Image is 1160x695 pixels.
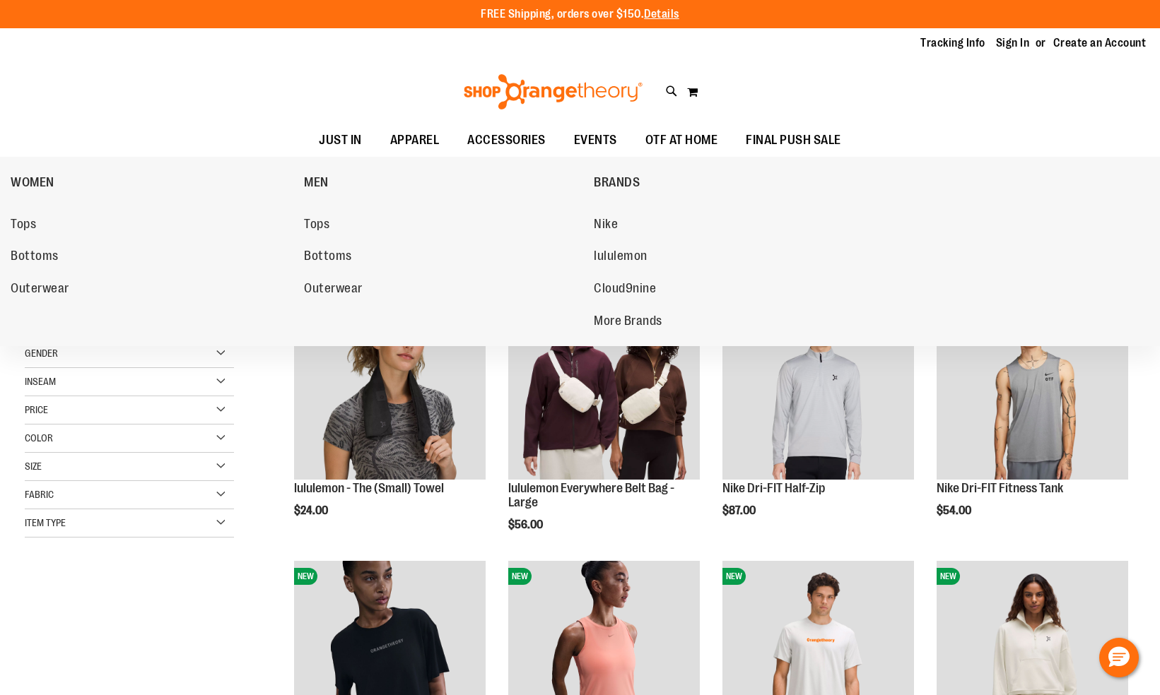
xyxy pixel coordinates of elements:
div: product [930,281,1135,553]
span: Item Type [25,517,66,528]
div: product [287,281,493,553]
a: Nike Dri-FIT Fitness TankNEW [937,288,1128,482]
div: product [715,281,921,553]
span: $87.00 [722,504,758,517]
span: Inseam [25,376,56,387]
span: lululemon [594,249,648,266]
span: Bottoms [11,249,59,266]
a: APPAREL [376,124,454,156]
img: Nike Dri-FIT Half-Zip [722,288,914,480]
span: Price [25,404,48,415]
span: Tops [304,217,329,234]
span: $24.00 [294,504,330,517]
span: NEW [508,568,532,585]
span: Outerwear [304,281,363,299]
a: lululemon - The (Small) TowelNEW [294,288,486,482]
a: lululemon - The (Small) Towel [294,481,444,495]
a: ACCESSORIES [453,124,560,157]
a: Create an Account [1053,35,1147,51]
span: Cloud9nine [594,281,656,299]
span: Nike [594,217,618,234]
span: $54.00 [937,504,973,517]
a: FINAL PUSH SALE [732,124,855,157]
span: $56.00 [508,518,545,531]
span: Gender [25,347,58,359]
span: Size [25,461,42,472]
img: Shop Orangetheory [462,74,645,109]
span: Fabric [25,489,54,500]
a: JUST IN [305,124,376,157]
span: More Brands [594,314,662,331]
span: NEW [294,568,317,585]
span: FINAL PUSH SALE [746,124,841,156]
span: Bottoms [304,249,352,266]
span: NEW [722,568,746,585]
span: Outerwear [11,281,69,299]
p: FREE Shipping, orders over $150. [481,6,679,23]
span: JUST IN [319,124,362,156]
span: WOMEN [11,175,54,193]
span: ACCESSORIES [467,124,546,156]
a: Nike Dri-FIT Fitness Tank [937,481,1063,495]
a: lululemon Everywhere Belt Bag - LargeNEW [508,288,700,482]
span: Color [25,432,53,444]
span: BRANDS [594,175,640,193]
div: product [501,281,707,567]
span: Tops [11,217,36,234]
img: Nike Dri-FIT Fitness Tank [937,288,1128,480]
span: APPAREL [390,124,440,156]
a: EVENTS [560,124,631,157]
a: Sign In [996,35,1030,51]
a: Nike Dri-FIT Half-Zip [722,481,825,495]
a: OTF AT HOME [631,124,732,157]
img: lululemon Everywhere Belt Bag - Large [508,288,700,480]
img: lululemon - The (Small) Towel [294,288,486,480]
a: lululemon Everywhere Belt Bag - Large [508,481,674,509]
button: Hello, have a question? Let’s chat. [1099,638,1139,677]
a: Tracking Info [920,35,985,51]
a: BRANDS [594,164,880,201]
a: Nike Dri-FIT Half-ZipNEW [722,288,914,482]
span: NEW [937,568,960,585]
a: Details [644,8,679,20]
span: OTF AT HOME [645,124,718,156]
span: MEN [304,175,329,193]
a: MEN [304,164,587,201]
span: EVENTS [574,124,617,156]
a: WOMEN [11,164,297,201]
